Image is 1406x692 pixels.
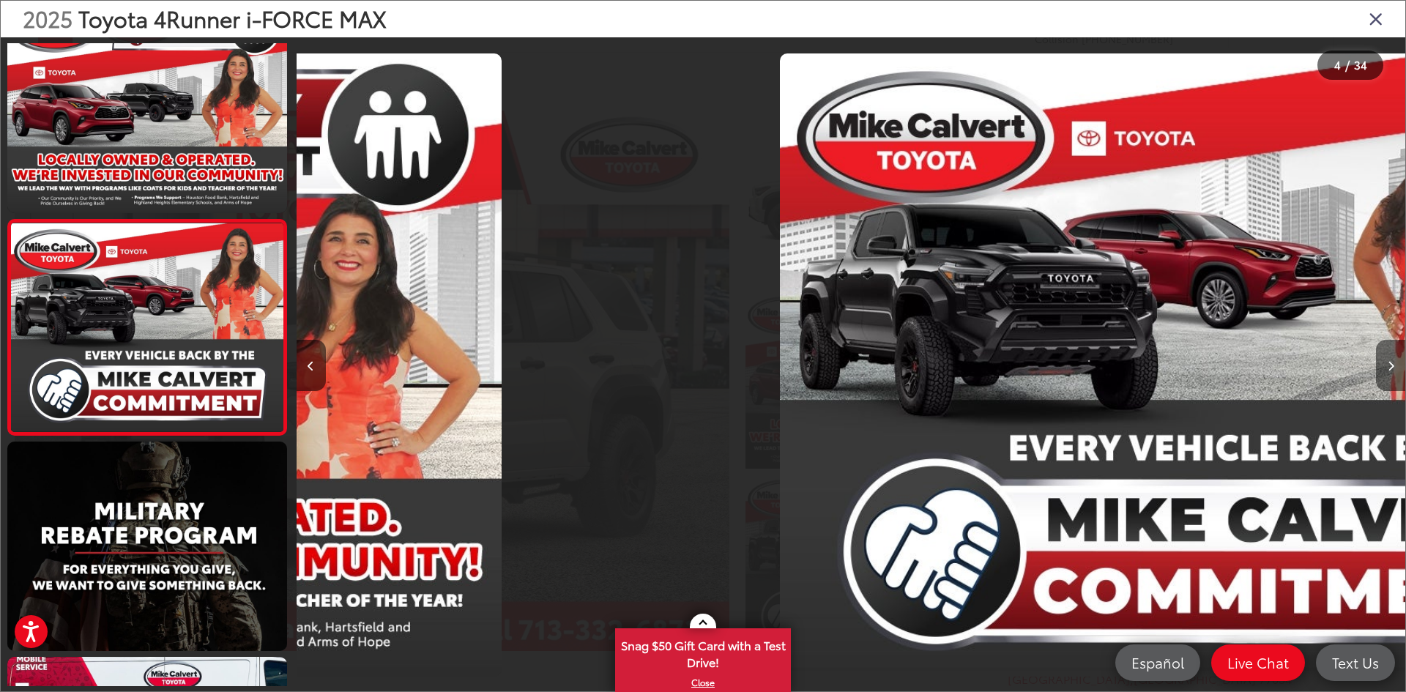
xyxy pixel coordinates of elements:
span: Toyota 4Runner i-FORCE MAX [78,2,387,34]
span: 4 [1334,56,1341,72]
img: 2025 Toyota 4Runner i-FORCE MAX TRD Pro [4,439,289,653]
span: 34 [1354,56,1367,72]
a: Text Us [1316,644,1395,681]
i: Close gallery [1369,9,1383,28]
span: Live Chat [1220,653,1296,671]
button: Previous image [297,340,326,391]
a: Live Chat [1211,644,1305,681]
span: Text Us [1325,653,1386,671]
a: Español [1115,644,1200,681]
span: Español [1124,653,1191,671]
img: 2025 Toyota 4Runner i-FORCE MAX TRD Pro [8,223,286,431]
span: 2025 [23,2,72,34]
span: Snag $50 Gift Card with a Test Drive! [617,630,789,674]
span: / [1344,60,1351,70]
img: 2025 Toyota 4Runner i-FORCE MAX TRD Pro [4,1,289,215]
button: Next image [1376,340,1405,391]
